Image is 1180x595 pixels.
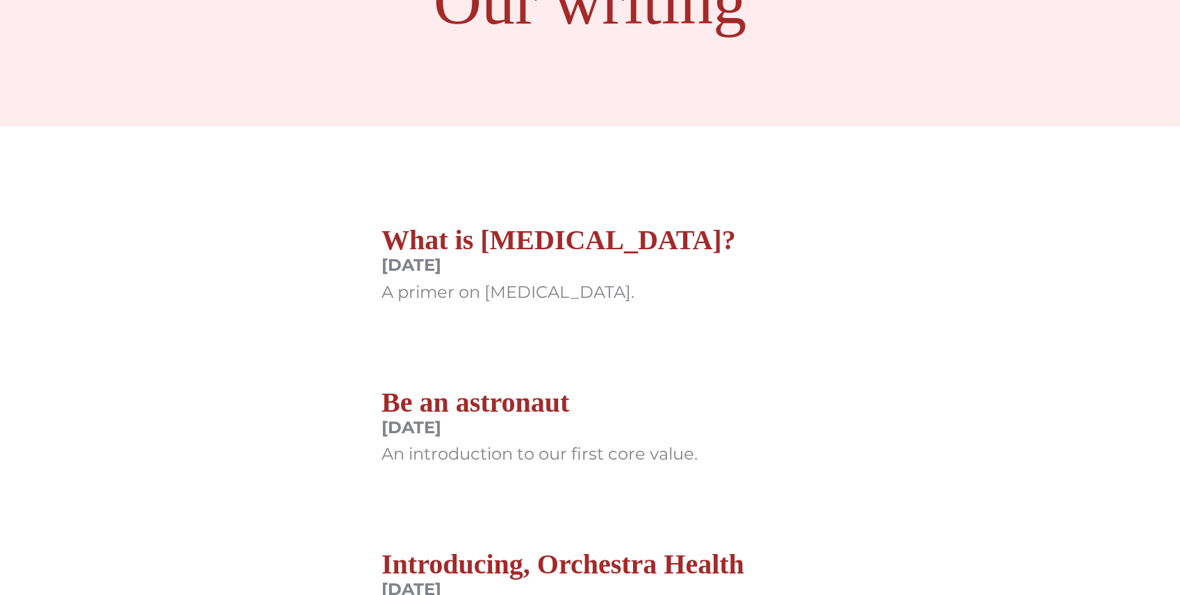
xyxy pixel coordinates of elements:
[382,386,698,479] a: Be an astronaut[DATE]An introduction to our first core value.
[382,224,736,257] h2: What is [MEDICAL_DATA]?
[382,283,736,303] div: A primer on [MEDICAL_DATA].
[382,548,798,581] h2: Introducing, Orchestra Health
[382,255,736,276] div: [DATE]
[382,418,698,438] div: [DATE]
[382,386,698,419] h2: Be an astronaut
[382,444,698,464] div: An introduction to our first core value.
[382,224,736,317] a: What is [MEDICAL_DATA]?[DATE]A primer on [MEDICAL_DATA].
